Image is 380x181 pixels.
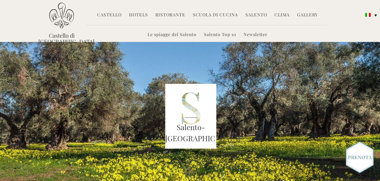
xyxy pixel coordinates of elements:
h3: Salento-[GEOGRAPHIC_DATA] [165,122,217,144]
a: Salento Top 10 [204,31,236,39]
a: Hotels [129,12,148,19]
a: Ristorante [155,12,185,19]
img: S_Lett_green.png [165,84,217,149]
img: Italiano [365,13,371,17]
a: Newsletter [244,31,267,39]
img: Book_Button_Italian.png [346,141,374,173]
a: Castello [97,12,122,19]
a: Gallery [297,12,318,19]
img: Castello di Ugento [49,2,74,29]
a: Clima [274,12,290,19]
a: Salento [245,12,267,19]
a: Le spiagge del Salento [148,31,196,39]
a: Scuola di Cucina [193,12,238,19]
a: Castello di [GEOGRAPHIC_DATA] [38,32,85,45]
